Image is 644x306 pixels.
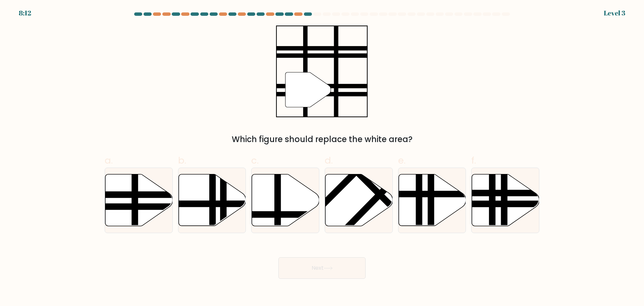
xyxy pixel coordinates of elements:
[604,8,625,18] div: Level 3
[285,72,331,107] g: "
[251,154,259,167] span: c.
[398,154,406,167] span: e.
[178,154,186,167] span: b.
[471,154,476,167] span: f.
[325,154,333,167] span: d.
[278,257,366,279] button: Next
[109,133,535,145] div: Which figure should replace the white area?
[19,8,31,18] div: 8:12
[105,154,113,167] span: a.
